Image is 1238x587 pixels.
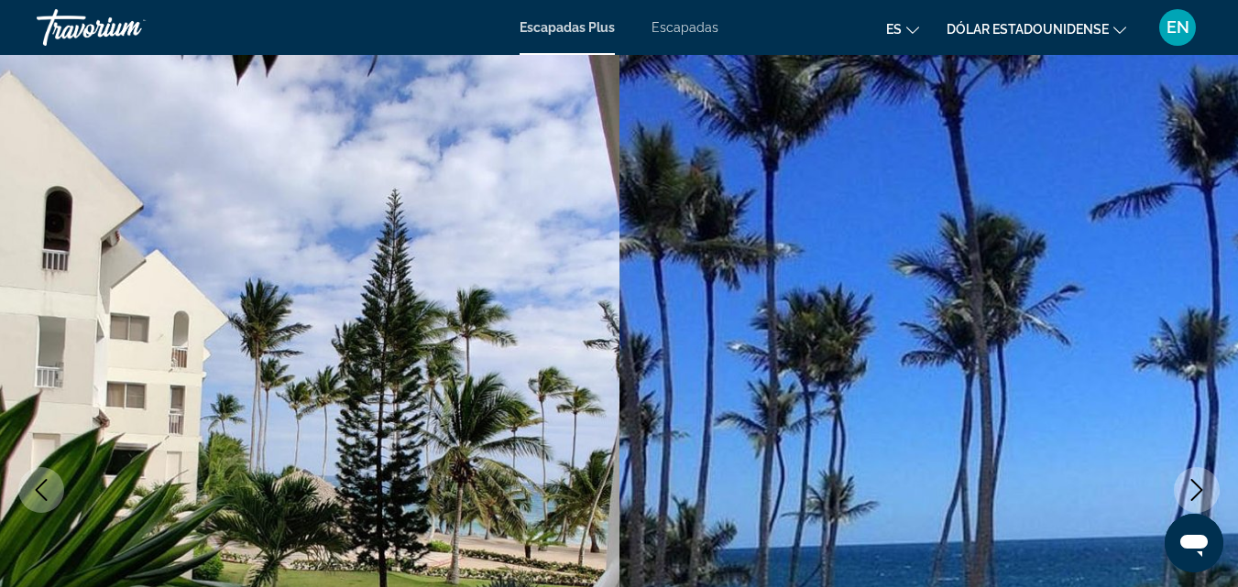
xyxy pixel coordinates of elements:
[947,16,1126,42] button: Cambiar moneda
[520,20,615,35] a: Escapadas Plus
[652,20,718,35] a: Escapadas
[1165,514,1223,572] iframe: Botón para iniciar la ventana de mensajería
[947,22,1109,37] font: Dólar estadounidense
[37,4,220,51] a: Travorium
[1167,17,1189,37] font: EN
[886,22,902,37] font: es
[1174,467,1220,513] button: Next image
[886,16,919,42] button: Cambiar idioma
[18,467,64,513] button: Previous image
[1154,8,1201,47] button: Menú de usuario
